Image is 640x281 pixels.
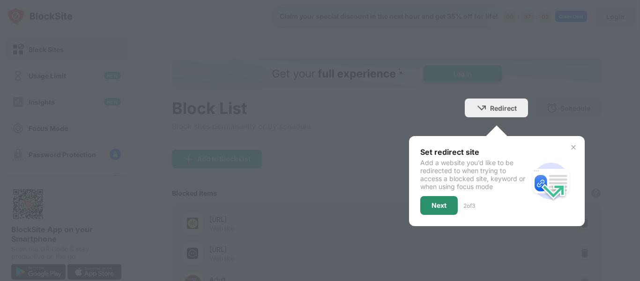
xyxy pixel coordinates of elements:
[570,144,577,151] img: x-button.svg
[490,104,517,112] div: Redirect
[463,202,475,209] div: 2 of 3
[420,159,528,190] div: Add a website you’d like to be redirected to when trying to access a blocked site, keyword or whe...
[528,159,573,204] img: redirect.svg
[420,147,528,157] div: Set redirect site
[432,202,447,209] div: Next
